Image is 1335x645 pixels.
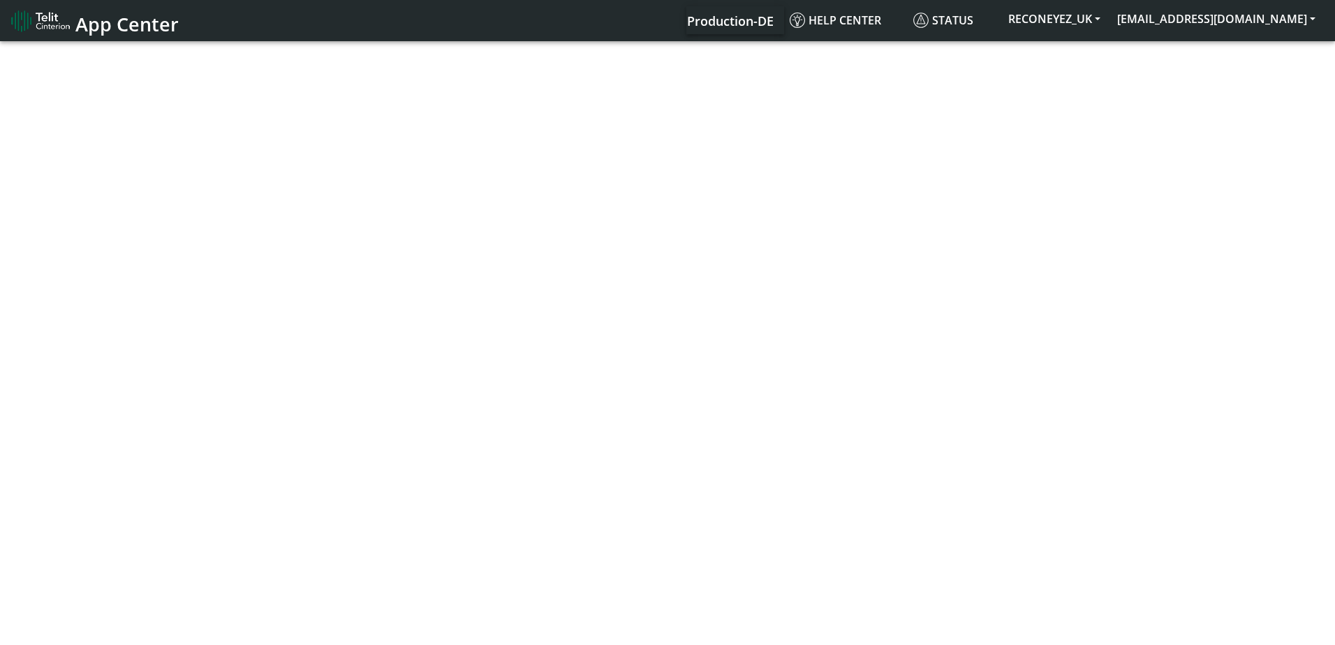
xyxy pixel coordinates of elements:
[686,6,773,34] a: Your current platform instance
[11,10,70,32] img: logo-telit-cinterion-gw-new.png
[1000,6,1109,31] button: RECONEYEZ_UK
[687,13,774,29] span: Production-DE
[790,13,881,28] span: Help center
[1109,6,1324,31] button: [EMAIL_ADDRESS][DOMAIN_NAME]
[913,13,973,28] span: Status
[784,6,908,34] a: Help center
[11,6,177,36] a: App Center
[913,13,929,28] img: status.svg
[908,6,1000,34] a: Status
[790,13,805,28] img: knowledge.svg
[75,11,179,37] span: App Center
